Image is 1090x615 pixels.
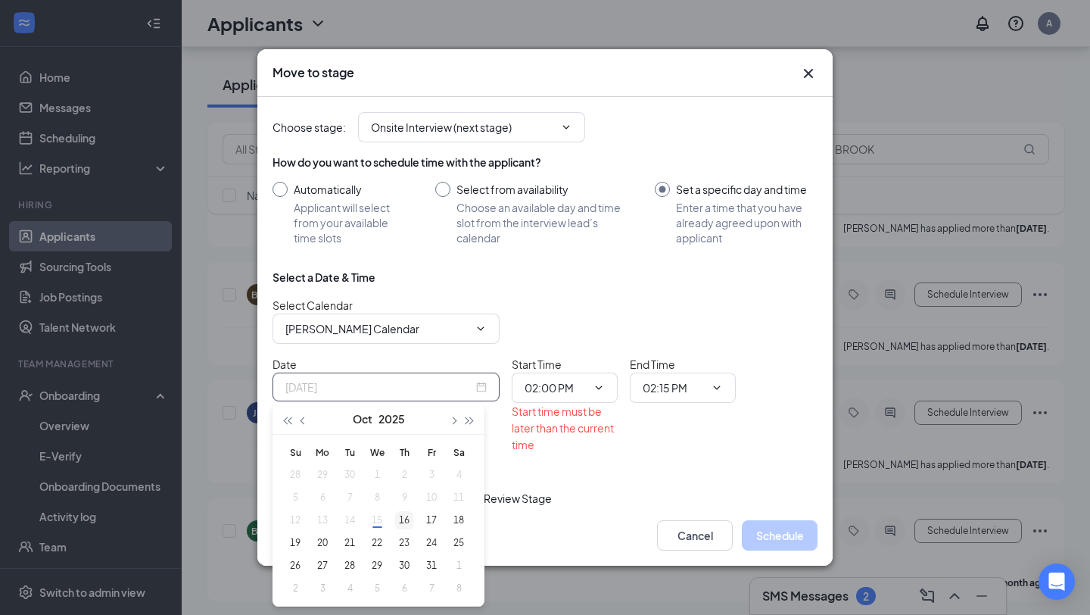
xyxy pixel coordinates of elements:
[475,323,487,335] svg: ChevronDown
[418,554,445,577] td: 2025-10-31
[450,511,468,529] div: 18
[353,404,372,434] button: Oct
[272,298,353,312] span: Select Calendar
[272,155,817,170] div: How do you want to schedule time with the applicant?
[395,511,413,529] div: 16
[422,534,441,552] div: 24
[336,577,363,600] td: 2025-11-04
[313,579,332,598] div: 3
[450,557,468,575] div: 1
[336,554,363,577] td: 2025-10-28
[286,579,304,598] div: 2
[395,534,413,552] div: 23
[341,534,359,552] div: 21
[282,554,309,577] td: 2025-10-26
[422,579,441,598] div: 7
[309,441,336,464] th: Mo
[341,579,359,598] div: 4
[368,579,386,598] div: 5
[418,532,445,554] td: 2025-10-24
[272,64,354,81] h3: Move to stage
[272,270,375,285] div: Select a Date & Time
[309,532,336,554] td: 2025-10-20
[630,357,675,371] span: End Time
[336,532,363,554] td: 2025-10-21
[336,441,363,464] th: Tu
[391,577,418,600] td: 2025-11-06
[445,532,472,554] td: 2025-10-25
[450,534,468,552] div: 25
[391,441,418,464] th: Th
[422,511,441,529] div: 17
[368,534,386,552] div: 22
[643,379,705,396] input: End time
[272,119,346,136] span: Choose stage :
[445,577,472,600] td: 2025-11-08
[450,579,468,598] div: 8
[272,357,297,371] span: Date
[309,554,336,577] td: 2025-10-27
[742,520,817,551] button: Schedule
[445,441,472,464] th: Sa
[286,534,304,552] div: 19
[368,557,386,575] div: 29
[363,577,391,600] td: 2025-11-05
[378,404,405,434] button: 2025
[418,577,445,600] td: 2025-11-07
[657,520,733,551] button: Cancel
[309,577,336,600] td: 2025-11-03
[512,403,618,453] div: Start time must be later than the current time
[445,554,472,577] td: 2025-11-01
[285,379,473,395] input: Oct 15, 2025
[313,557,332,575] div: 27
[282,577,309,600] td: 2025-11-02
[418,441,445,464] th: Fr
[341,557,359,575] div: 28
[512,357,562,371] span: Start Time
[422,557,441,575] div: 31
[711,382,723,394] svg: ChevronDown
[282,532,309,554] td: 2025-10-19
[395,579,413,598] div: 6
[1039,563,1075,600] div: Open Intercom Messenger
[363,554,391,577] td: 2025-10-29
[525,379,587,396] input: Start time
[445,509,472,532] td: 2025-10-18
[391,532,418,554] td: 2025-10-23
[395,557,413,575] div: 30
[391,509,418,532] td: 2025-10-16
[593,382,605,394] svg: ChevronDown
[286,557,304,575] div: 26
[799,64,817,83] svg: Cross
[391,554,418,577] td: 2025-10-30
[799,64,817,83] button: Close
[418,509,445,532] td: 2025-10-17
[313,534,332,552] div: 20
[363,441,391,464] th: We
[560,121,572,133] svg: ChevronDown
[282,441,309,464] th: Su
[363,532,391,554] td: 2025-10-22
